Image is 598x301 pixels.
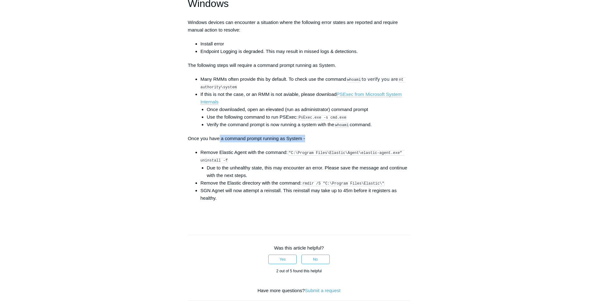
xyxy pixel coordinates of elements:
[362,77,398,82] span: to verify you are
[188,135,410,142] p: Once you have a command prompt running as System -
[298,115,346,120] code: PsExec.exe -s cmd.exe
[200,187,410,202] li: SGN Agnet will now attempt a reinstall. This reinstall may take up to 45m before it registers as ...
[200,149,410,179] li: Remove Elastic Agent with the command:
[335,123,349,128] code: whoami
[200,150,404,163] code: "C:\Program Files\Elastic\Agent\elastic-agent.exe" uninstall -f
[268,255,297,264] button: This article was helpful
[200,91,410,128] li: If this is not the case, or an RMM is not aviable, please download
[207,113,410,121] li: Use the following command to run PSExec:
[200,179,410,187] li: Remove the Elastic directory with the command:
[301,255,330,264] button: This article was not helpful
[302,181,385,186] code: rmdir /S "C:\Program Files\Elastic\"
[305,288,340,293] a: Submit a request
[188,62,410,69] p: The following steps will require a command prompt running as System.
[200,91,402,105] a: PSExec from Microsoft System Internals
[200,48,410,55] li: Endpoint Logging is degraded. This may result in missed logs & detections.
[200,77,406,90] code: nt authority\system
[276,269,322,273] span: 2 out of 5 found this helpful
[200,40,410,48] li: Install error
[347,77,361,82] code: whoami
[188,19,410,34] p: Windows devices can encounter a situation where the following error states are reported and requi...
[200,75,410,91] li: Many RMMs often provide this by default. To check use the command
[207,164,410,179] li: Due to the unhealthy state, this may encounter an error. Please save the message and continue wit...
[207,106,410,113] li: Once downloaded, open an elevated (run as administrator) command prompt
[274,245,324,251] span: Was this article helpful?
[207,121,410,128] li: Verify the command prompt is now running a system with the command.
[188,287,410,294] div: Have more questions?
